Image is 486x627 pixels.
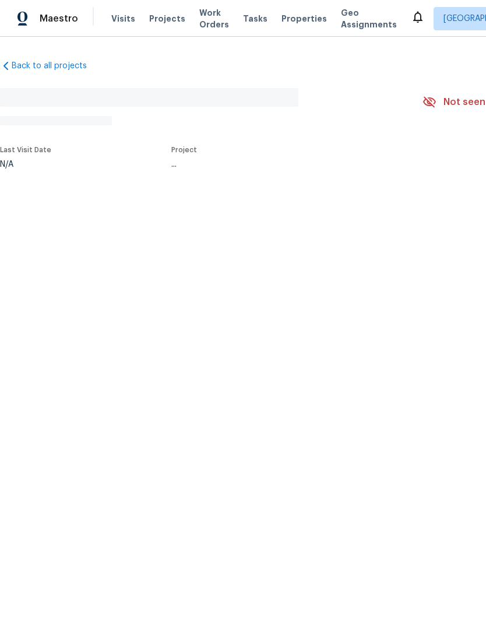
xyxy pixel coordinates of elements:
[341,7,397,30] span: Geo Assignments
[149,13,185,24] span: Projects
[171,146,197,153] span: Project
[281,13,327,24] span: Properties
[199,7,229,30] span: Work Orders
[243,15,267,23] span: Tasks
[171,160,395,169] div: ...
[111,13,135,24] span: Visits
[40,13,78,24] span: Maestro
